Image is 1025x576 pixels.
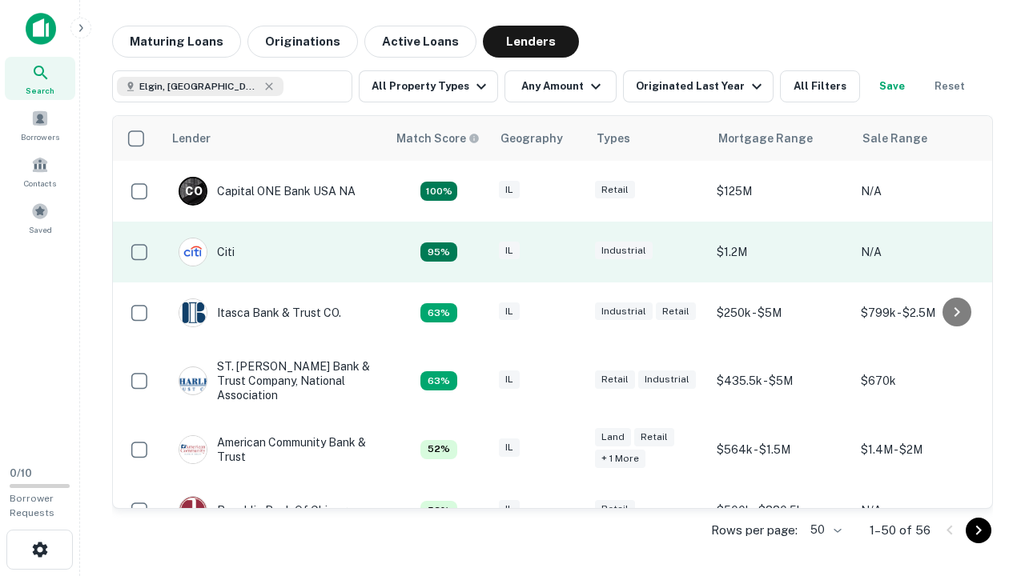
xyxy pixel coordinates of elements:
[853,343,997,419] td: $670k
[499,181,520,199] div: IL
[709,419,853,480] td: $564k - $1.5M
[21,130,59,143] span: Borrowers
[420,371,457,390] div: Capitalize uses an advanced AI algorithm to match your search with the best lender. The match sco...
[420,440,457,459] div: Capitalize uses an advanced AI algorithm to match your search with the best lender. The match sco...
[179,435,371,464] div: American Community Bank & Trust
[499,242,520,260] div: IL
[499,370,520,389] div: IL
[711,521,798,540] p: Rows per page:
[718,129,813,148] div: Mortgage Range
[179,177,356,206] div: Capital ONE Bank USA NA
[112,26,241,58] button: Maturing Loans
[597,129,630,148] div: Types
[29,223,52,236] span: Saved
[179,359,371,403] div: ST. [PERSON_NAME] Bank & Trust Company, National Association
[179,496,354,525] div: Republic Bank Of Chicago
[247,26,358,58] button: Originations
[10,493,54,518] span: Borrower Requests
[179,298,341,327] div: Itasca Bank & Trust CO.
[853,282,997,343] td: $799k - $2.5M
[638,370,696,389] div: Industrial
[853,222,997,282] td: N/A
[483,26,579,58] button: Lenders
[636,77,766,96] div: Originated Last Year
[499,500,520,518] div: IL
[491,116,587,161] th: Geography
[5,57,75,100] a: Search
[26,13,56,45] img: capitalize-icon.png
[709,116,853,161] th: Mortgage Range
[780,70,860,102] button: All Filters
[179,436,207,463] img: picture
[359,70,498,102] button: All Property Types
[634,428,674,446] div: Retail
[656,302,696,321] div: Retail
[804,518,844,542] div: 50
[853,419,997,480] td: $1.4M - $2M
[595,242,653,260] div: Industrial
[179,367,207,394] img: picture
[24,177,56,190] span: Contacts
[396,130,476,147] h6: Match Score
[172,129,211,148] div: Lender
[595,428,631,446] div: Land
[420,242,457,262] div: Capitalize uses an advanced AI algorithm to match your search with the best lender. The match sco...
[709,161,853,222] td: $125M
[924,70,975,102] button: Reset
[179,299,207,326] img: picture
[870,521,931,540] p: 1–50 of 56
[709,343,853,419] td: $435.5k - $5M
[420,501,457,520] div: Capitalize uses an advanced AI algorithm to match your search with the best lender. The match sco...
[853,161,997,222] td: N/A
[709,282,853,343] td: $250k - $5M
[364,26,476,58] button: Active Loans
[866,70,918,102] button: Save your search to get updates of matches that match your search criteria.
[420,182,457,201] div: Capitalize uses an advanced AI algorithm to match your search with the best lender. The match sco...
[709,480,853,541] td: $500k - $880.5k
[945,448,1025,525] iframe: Chat Widget
[179,497,207,524] img: picture
[420,303,457,322] div: Capitalize uses an advanced AI algorithm to match your search with the best lender. The match sco...
[499,302,520,321] div: IL
[853,116,997,161] th: Sale Range
[185,183,202,200] p: C O
[500,129,563,148] div: Geography
[139,79,259,94] span: Elgin, [GEOGRAPHIC_DATA], [GEOGRAPHIC_DATA]
[179,238,207,266] img: picture
[587,116,709,161] th: Types
[5,150,75,193] a: Contacts
[504,70,617,102] button: Any Amount
[26,84,54,97] span: Search
[179,238,235,266] div: Citi
[387,116,491,161] th: Capitalize uses an advanced AI algorithm to match your search with the best lender. The match sco...
[5,103,75,146] a: Borrowers
[396,130,480,147] div: Capitalize uses an advanced AI algorithm to match your search with the best lender. The match sco...
[5,196,75,239] a: Saved
[595,302,653,321] div: Industrial
[499,438,520,457] div: IL
[862,129,927,148] div: Sale Range
[595,370,635,389] div: Retail
[163,116,387,161] th: Lender
[853,480,997,541] td: N/A
[623,70,774,102] button: Originated Last Year
[595,450,645,468] div: + 1 more
[10,467,32,479] span: 0 / 10
[966,518,991,543] button: Go to next page
[709,222,853,282] td: $1.2M
[595,500,635,518] div: Retail
[595,181,635,199] div: Retail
